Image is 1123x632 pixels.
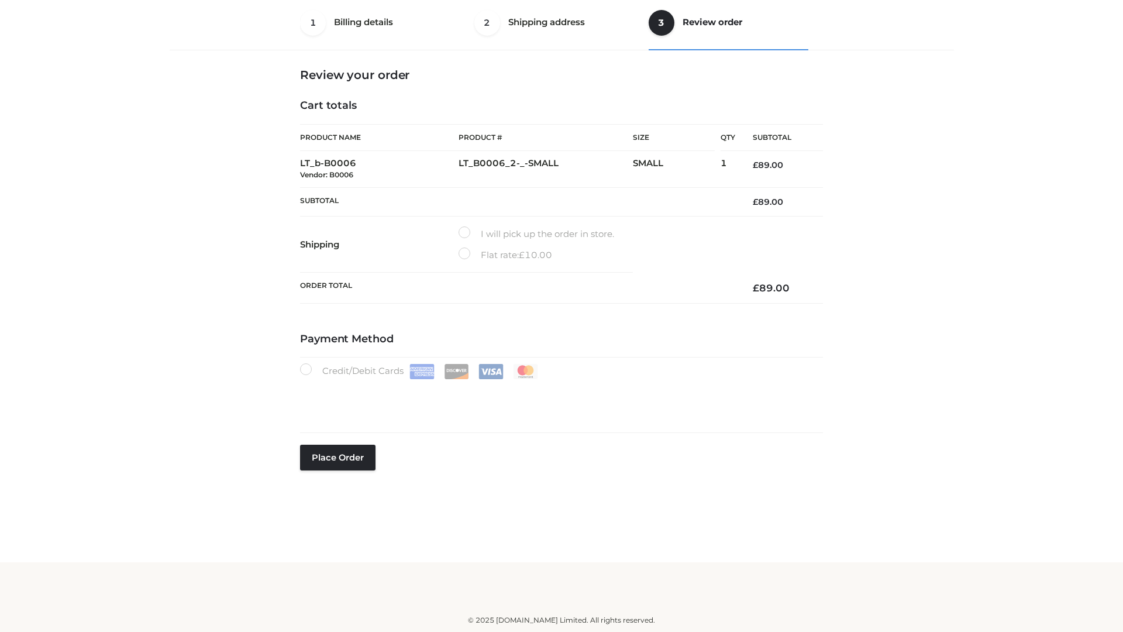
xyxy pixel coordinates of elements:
th: Qty [721,124,735,151]
h4: Payment Method [300,333,823,346]
span: £ [753,282,759,294]
small: Vendor: B0006 [300,170,353,179]
bdi: 89.00 [753,197,783,207]
td: LT_B0006_2-_-SMALL [459,151,633,188]
th: Size [633,125,715,151]
label: Credit/Debit Cards [300,363,539,379]
button: Place order [300,445,376,470]
span: £ [519,249,525,260]
bdi: 89.00 [753,160,783,170]
bdi: 89.00 [753,282,790,294]
th: Shipping [300,217,459,273]
div: © 2025 [DOMAIN_NAME] Limited. All rights reserved. [174,614,949,626]
th: Order Total [300,273,735,304]
th: Subtotal [735,125,823,151]
th: Product # [459,124,633,151]
span: £ [753,197,758,207]
img: Mastercard [513,364,538,379]
h4: Cart totals [300,99,823,112]
td: LT_b-B0006 [300,151,459,188]
label: I will pick up the order in store. [459,226,614,242]
th: Subtotal [300,187,735,216]
bdi: 10.00 [519,249,552,260]
img: Visa [478,364,504,379]
img: Discover [444,364,469,379]
h3: Review your order [300,68,823,82]
td: SMALL [633,151,721,188]
span: £ [753,160,758,170]
label: Flat rate: [459,248,552,263]
img: Amex [409,364,435,379]
iframe: Secure payment input frame [298,377,821,420]
th: Product Name [300,124,459,151]
td: 1 [721,151,735,188]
